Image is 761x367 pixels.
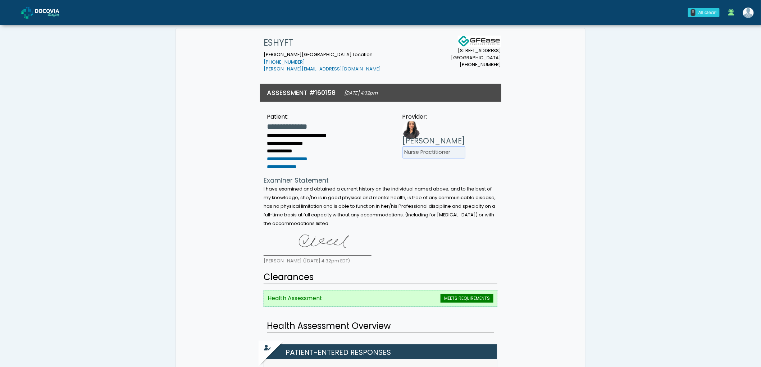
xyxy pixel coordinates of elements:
small: I have examined and obtained a current history on the individual named above; and to the best of ... [264,186,496,226]
h4: Examiner Statement [264,176,497,184]
a: [PERSON_NAME][EMAIL_ADDRESS][DOMAIN_NAME] [264,66,381,72]
a: [PHONE_NUMBER] [264,59,305,65]
li: Health Assessment [264,290,497,307]
img: Rachel Elazary [743,8,754,18]
div: Provider: [402,113,465,121]
h3: [PERSON_NAME] [402,136,465,146]
a: 0 All clear! [684,5,724,20]
div: All clear! [698,9,717,16]
h2: Clearances [264,271,497,284]
img: 386o7wAAAAZJREFUAwBRqQErpt2tRwAAAABJRU5ErkJggg== [264,230,372,256]
div: 0 [691,9,696,16]
div: Patient: [267,113,337,121]
img: Docovia Staffing Logo [458,36,501,47]
li: Nurse Practitioner [402,146,465,159]
small: [PERSON_NAME] ([DATE] 4:32pm EDT) [264,258,350,264]
img: Docovia [21,7,33,19]
span: MEETS REQUIREMENTS [441,294,493,303]
h2: Patient-entered Responses [268,344,497,359]
h2: Health Assessment Overview [267,320,494,333]
button: Open LiveChat chat widget [6,3,27,24]
a: Docovia [21,1,71,24]
small: [STREET_ADDRESS] [GEOGRAPHIC_DATA] [PHONE_NUMBER] [451,47,501,68]
small: [DATE] 4:32pm [345,90,378,96]
h3: ASSESSMENT #160158 [267,88,336,97]
small: [PERSON_NAME][GEOGRAPHIC_DATA] Location [264,51,381,72]
img: Docovia [35,9,71,16]
h1: ESHYFT [264,36,381,50]
img: Provider image [402,121,420,139]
